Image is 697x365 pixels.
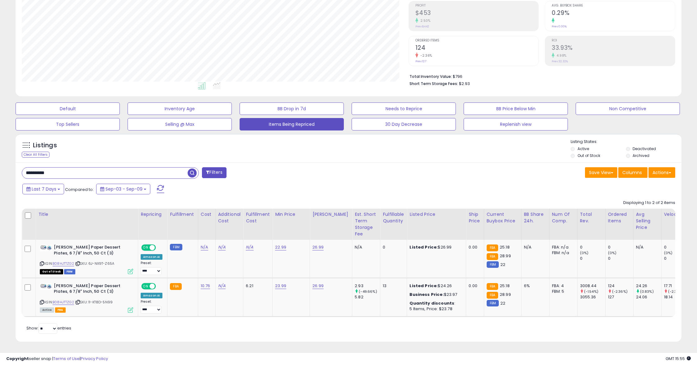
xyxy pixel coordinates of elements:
small: FBA [487,283,498,290]
a: N/A [218,283,226,289]
button: Actions [648,167,675,178]
button: Default [16,102,120,115]
div: 124 [608,283,633,289]
div: Ordered Items [608,211,631,224]
button: Last 7 Days [22,184,64,194]
div: FBM: 5 [552,289,573,294]
a: 22.99 [275,244,286,250]
b: Listed Price: [409,244,438,250]
label: Deactivated [633,146,656,151]
div: $24.26 [409,283,461,289]
div: 18.14 [664,294,689,300]
div: 5.82 [355,294,380,300]
span: FBA [55,307,66,313]
span: OFF [155,245,165,250]
div: 0 [580,244,605,250]
small: FBM [487,300,499,306]
div: Listed Price [409,211,463,218]
button: Columns [618,167,648,178]
label: Out of Stock [578,153,600,158]
span: Last 7 Days [32,186,56,192]
button: Save View [585,167,617,178]
div: $26.99 [409,244,461,250]
a: N/A [201,244,208,250]
div: [PERSON_NAME] [312,211,349,218]
span: 28.99 [500,253,511,259]
h5: Listings [33,141,57,150]
span: Compared to: [65,187,94,192]
div: ASIN: [40,283,133,312]
img: 415VkEq2L1L._SL40_.jpg [40,283,52,290]
div: 17.71 [664,283,689,289]
div: Current Buybox Price [487,211,519,224]
div: N/A [355,244,375,250]
small: FBM [487,261,499,268]
span: | SKU: 6J-NX9T-Z65A [75,261,114,266]
div: Fulfillment Cost [246,211,270,224]
small: Prev: 32.32% [552,59,568,63]
h2: 33.93% [552,44,675,53]
div: Fulfillment [170,211,195,218]
b: Business Price: [409,292,444,297]
div: 127 [608,294,633,300]
button: Needs to Reprice [352,102,456,115]
small: Prev: $442 [415,25,429,28]
label: Archived [633,153,649,158]
small: (-49.66%) [359,289,377,294]
a: Terms of Use [53,356,80,362]
span: Sep-03 - Sep-09 [105,186,143,192]
b: Short Term Storage Fees: [409,81,458,86]
div: Additional Cost [218,211,241,224]
a: Privacy Policy [81,356,108,362]
span: | SKU: 11-KT8D-5N99 [75,300,113,305]
div: seller snap | | [6,356,108,362]
span: 22 [500,262,505,268]
div: BB Share 24h. [524,211,547,224]
button: Non Competitive [576,102,680,115]
div: Ship Price [469,211,481,224]
div: N/A [524,244,545,250]
a: N/A [218,244,226,250]
span: Columns [622,169,642,176]
div: Fulfillable Quantity [383,211,404,224]
small: (0%) [664,250,673,255]
button: BB Drop in 7d [240,102,344,115]
div: 0 [383,244,402,250]
small: (0.83%) [640,289,654,294]
a: N/A [246,244,253,250]
div: Min Price [275,211,307,218]
div: FBA: n/a [552,244,573,250]
button: Sep-03 - Sep-09 [96,184,150,194]
span: ROI [552,39,675,42]
h2: 124 [415,44,539,53]
span: Avg. Buybox Share [552,4,675,7]
span: 2025-09-17 15:55 GMT [666,356,691,362]
button: Selling @ Max [128,118,232,130]
span: ON [142,283,150,289]
button: Filters [202,167,226,178]
small: 4.98% [554,53,567,58]
div: 0 [664,256,689,261]
small: (-1.54%) [584,289,598,294]
div: 5 Items, Price: $23.78 [409,306,461,312]
span: 25.18 [500,283,510,289]
div: Avg Selling Price [636,211,659,231]
div: ASIN: [40,244,133,273]
a: B08HJTTZG2 [53,300,74,305]
small: FBM [170,244,182,250]
h2: 0.29% [552,9,675,18]
div: 24.06 [636,294,661,300]
div: 6.21 [246,283,268,289]
label: Active [578,146,589,151]
span: $2.93 [459,81,470,87]
div: : [409,301,461,306]
div: 2.93 [355,283,380,289]
div: 6% [524,283,545,289]
div: Preset: [141,300,162,314]
small: FBA [170,283,181,290]
div: Cost [201,211,213,218]
small: FBA [487,292,498,299]
b: Total Inventory Value: [409,74,452,79]
span: ON [142,245,150,250]
span: FBM [64,269,75,274]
